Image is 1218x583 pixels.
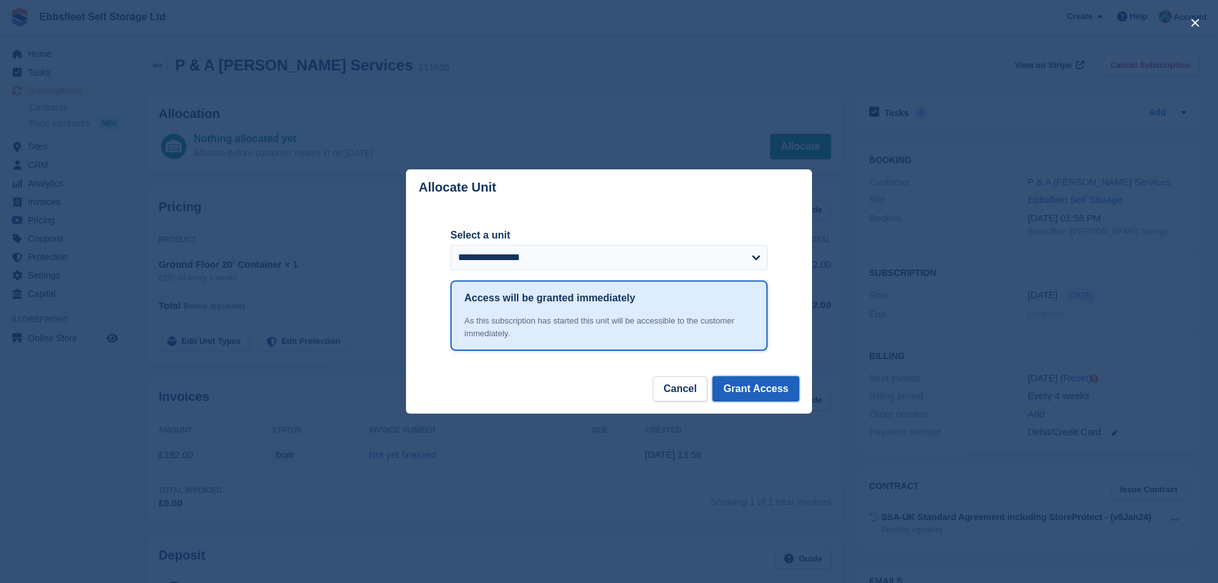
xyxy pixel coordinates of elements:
div: As this subscription has started this unit will be accessible to the customer immediately. [464,315,754,339]
label: Select a unit [450,228,768,243]
p: Allocate Unit [419,180,496,195]
h1: Access will be granted immediately [464,291,635,306]
button: Cancel [653,376,707,402]
button: Grant Access [712,376,799,402]
button: close [1185,13,1205,33]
